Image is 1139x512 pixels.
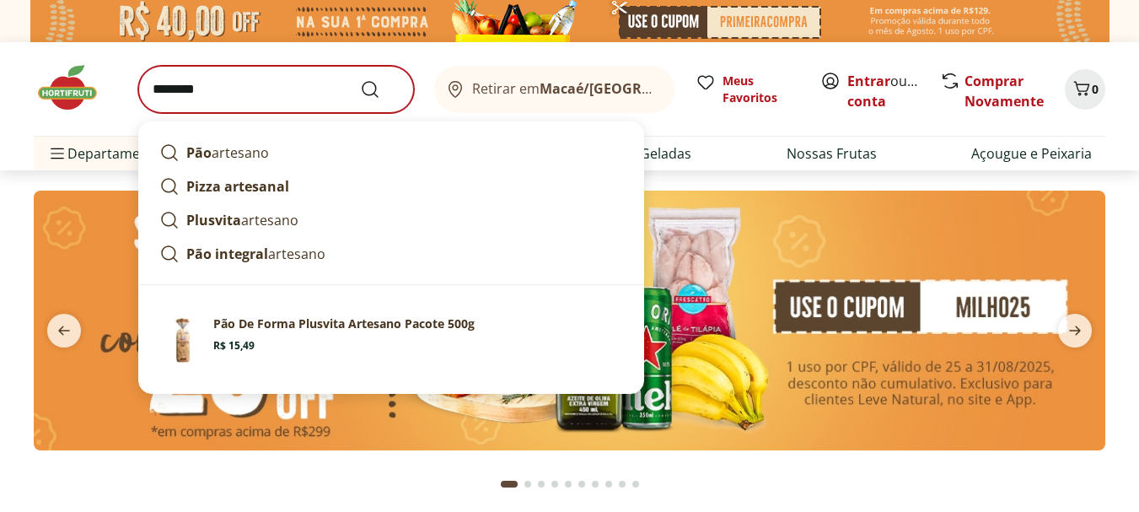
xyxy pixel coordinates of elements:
[1092,81,1099,97] span: 0
[548,464,561,504] button: Go to page 4 from fs-carousel
[159,315,207,363] img: Principal
[588,464,602,504] button: Go to page 7 from fs-carousel
[153,309,630,369] a: PrincipalPão De Forma Plusvita Artesano Pacote 500gR$ 15,49
[213,315,475,332] p: Pão De Forma Plusvita Artesano Pacote 500g
[186,245,268,263] strong: Pão integral
[47,133,169,174] span: Departamentos
[1045,314,1105,348] button: next
[153,136,630,170] a: Pãoartesano
[153,170,630,203] a: Pizza artesanal
[847,72,940,110] a: Criar conta
[153,203,630,237] a: Plusvitaartesano
[964,72,1044,110] a: Comprar Novamente
[847,72,890,90] a: Entrar
[186,211,241,229] strong: Plusvita
[34,314,94,348] button: previous
[521,464,535,504] button: Go to page 2 from fs-carousel
[47,133,67,174] button: Menu
[434,66,675,113] button: Retirar emMacaé/[GEOGRAPHIC_DATA]
[602,464,615,504] button: Go to page 8 from fs-carousel
[138,66,414,113] input: search
[723,73,800,106] span: Meus Favoritos
[186,210,298,230] p: artesano
[186,143,212,162] strong: Pão
[186,177,289,196] strong: Pizza artesanal
[34,62,118,113] img: Hortifruti
[535,464,548,504] button: Go to page 3 from fs-carousel
[153,237,630,271] a: Pão integralartesano
[629,464,642,504] button: Go to page 10 from fs-carousel
[696,73,800,106] a: Meus Favoritos
[540,79,728,98] b: Macaé/[GEOGRAPHIC_DATA]
[575,464,588,504] button: Go to page 6 from fs-carousel
[1065,69,1105,110] button: Carrinho
[186,244,325,264] p: artesano
[971,143,1092,164] a: Açougue e Peixaria
[615,464,629,504] button: Go to page 9 from fs-carousel
[497,464,521,504] button: Current page from fs-carousel
[472,81,658,96] span: Retirar em
[847,71,922,111] span: ou
[561,464,575,504] button: Go to page 5 from fs-carousel
[787,143,877,164] a: Nossas Frutas
[360,79,400,100] button: Submit Search
[213,339,255,353] span: R$ 15,49
[186,143,269,163] p: artesano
